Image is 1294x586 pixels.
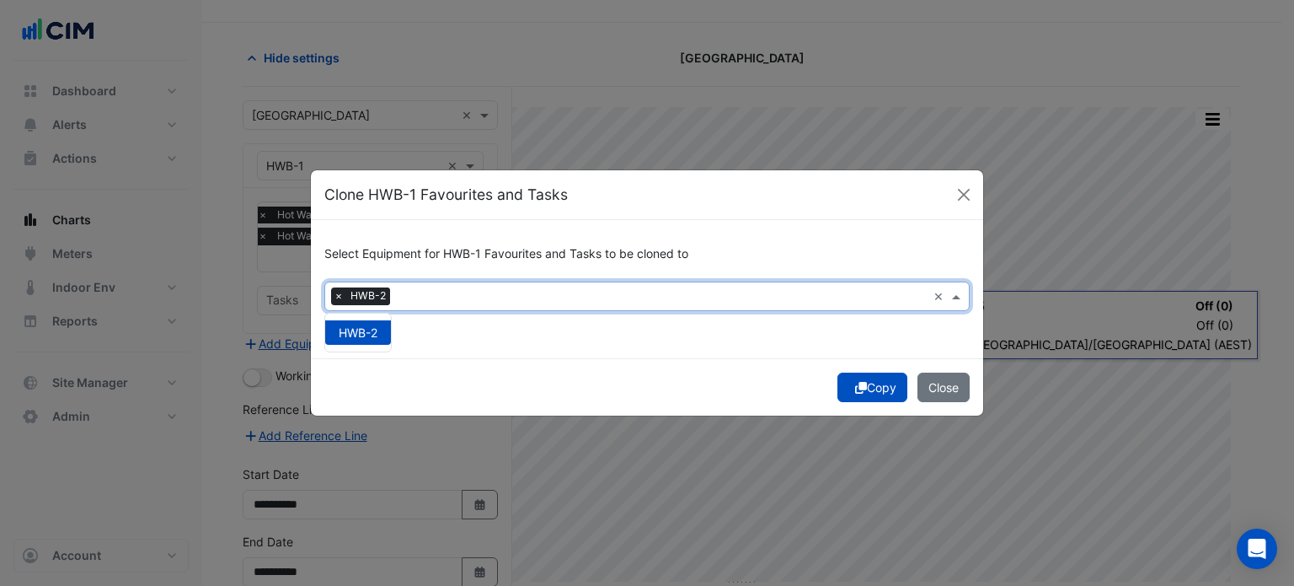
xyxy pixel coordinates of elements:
[917,373,970,402] button: Close
[324,247,970,261] h6: Select Equipment for HWB-1 Favourites and Tasks to be cloned to
[331,288,346,304] span: ×
[324,184,568,206] h5: Clone HWB-1 Favourites and Tasks
[325,314,391,352] div: Options List
[1237,529,1277,569] div: Open Intercom Messenger
[837,373,907,402] button: Copy
[951,182,976,207] button: Close
[324,312,377,331] button: Select All
[339,325,377,340] span: HWB-2
[346,288,390,304] span: HWB-2
[933,288,948,305] span: Clear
